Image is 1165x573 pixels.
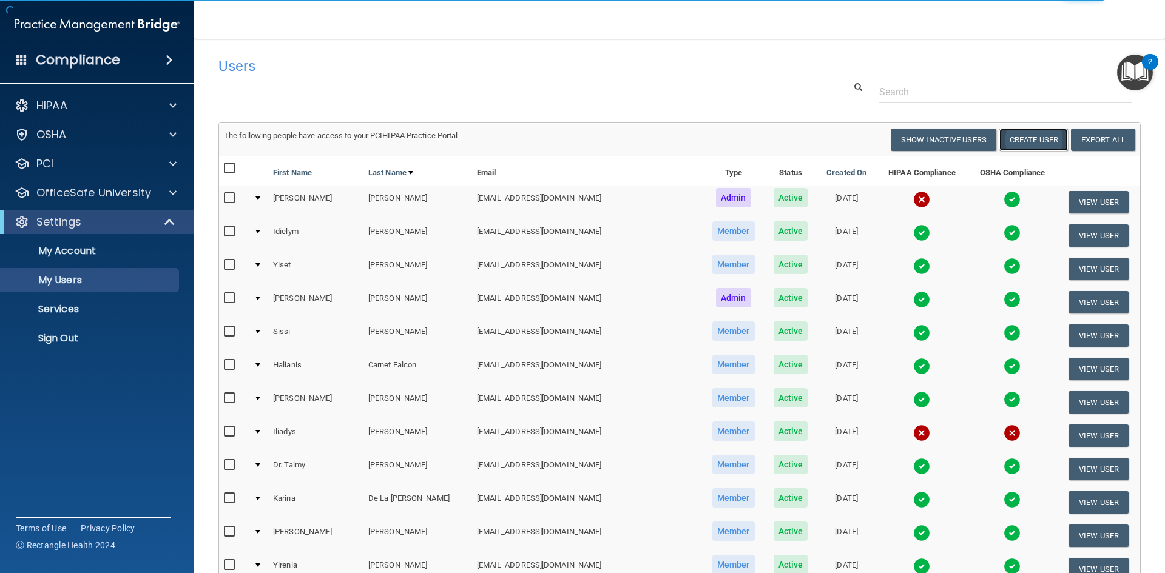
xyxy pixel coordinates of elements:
[8,274,174,286] p: My Users
[268,319,363,352] td: Sissi
[1004,324,1021,341] img: tick.e7d51cea.svg
[1069,358,1129,380] button: View User
[774,421,808,441] span: Active
[817,352,876,386] td: [DATE]
[774,521,808,541] span: Active
[1069,424,1129,447] button: View User
[913,291,930,308] img: tick.e7d51cea.svg
[774,355,808,374] span: Active
[817,252,876,286] td: [DATE]
[712,388,755,407] span: Member
[1148,62,1152,78] div: 2
[712,421,755,441] span: Member
[826,166,866,180] a: Created On
[712,355,755,374] span: Member
[472,352,703,386] td: [EMAIL_ADDRESS][DOMAIN_NAME]
[218,58,749,74] h4: Users
[1117,55,1153,90] button: Open Resource Center, 2 new notifications
[368,166,413,180] a: Last Name
[1069,324,1129,347] button: View User
[268,286,363,319] td: [PERSON_NAME]
[268,452,363,486] td: Dr. Taimy
[774,488,808,508] span: Active
[472,219,703,252] td: [EMAIL_ADDRESS][DOMAIN_NAME]
[1004,491,1021,508] img: tick.e7d51cea.svg
[817,219,876,252] td: [DATE]
[913,324,930,341] img: tick.e7d51cea.svg
[15,186,177,200] a: OfficeSafe University
[8,245,174,257] p: My Account
[36,156,53,171] p: PCI
[472,186,703,219] td: [EMAIL_ADDRESS][DOMAIN_NAME]
[774,455,808,474] span: Active
[15,215,176,229] a: Settings
[817,186,876,219] td: [DATE]
[716,188,751,207] span: Admin
[472,386,703,419] td: [EMAIL_ADDRESS][DOMAIN_NAME]
[36,127,67,142] p: OSHA
[1004,291,1021,308] img: tick.e7d51cea.svg
[1004,224,1021,241] img: tick.e7d51cea.svg
[712,321,755,341] span: Member
[1069,391,1129,414] button: View User
[879,81,1132,103] input: Search
[891,129,996,151] button: Show Inactive Users
[1004,458,1021,475] img: tick.e7d51cea.svg
[1071,129,1135,151] a: Export All
[774,388,808,407] span: Active
[363,352,472,386] td: Carnet Falcon
[36,98,67,113] p: HIPAA
[1004,191,1021,208] img: tick.e7d51cea.svg
[774,288,808,307] span: Active
[15,98,177,113] a: HIPAA
[36,52,120,69] h4: Compliance
[913,424,930,441] img: cross.ca9f0e7f.svg
[913,491,930,508] img: tick.e7d51cea.svg
[765,156,817,186] th: Status
[1069,191,1129,213] button: View User
[363,252,472,286] td: [PERSON_NAME]
[1069,458,1129,480] button: View User
[15,127,177,142] a: OSHA
[472,486,703,519] td: [EMAIL_ADDRESS][DOMAIN_NAME]
[712,255,755,274] span: Member
[774,221,808,241] span: Active
[716,288,751,307] span: Admin
[817,452,876,486] td: [DATE]
[472,319,703,352] td: [EMAIL_ADDRESS][DOMAIN_NAME]
[876,156,968,186] th: HIPAA Compliance
[913,191,930,208] img: cross.ca9f0e7f.svg
[472,419,703,452] td: [EMAIL_ADDRESS][DOMAIN_NAME]
[363,386,472,419] td: [PERSON_NAME]
[913,391,930,408] img: tick.e7d51cea.svg
[363,186,472,219] td: [PERSON_NAME]
[363,486,472,519] td: De La [PERSON_NAME]
[1069,491,1129,514] button: View User
[712,221,755,241] span: Member
[8,303,174,315] p: Services
[774,321,808,341] span: Active
[703,156,765,186] th: Type
[363,219,472,252] td: [PERSON_NAME]
[774,188,808,207] span: Active
[1069,291,1129,313] button: View User
[913,458,930,475] img: tick.e7d51cea.svg
[817,419,876,452] td: [DATE]
[273,166,312,180] a: First Name
[36,186,151,200] p: OfficeSafe University
[268,419,363,452] td: Iliadys
[1004,524,1021,541] img: tick.e7d51cea.svg
[1004,391,1021,408] img: tick.e7d51cea.svg
[268,386,363,419] td: [PERSON_NAME]
[913,358,930,375] img: tick.e7d51cea.svg
[16,539,115,551] span: Ⓒ Rectangle Health 2024
[363,286,472,319] td: [PERSON_NAME]
[268,486,363,519] td: Karina
[913,258,930,275] img: tick.e7d51cea.svg
[712,455,755,474] span: Member
[268,219,363,252] td: Idielym
[913,524,930,541] img: tick.e7d51cea.svg
[817,286,876,319] td: [DATE]
[268,519,363,552] td: [PERSON_NAME]
[712,488,755,508] span: Member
